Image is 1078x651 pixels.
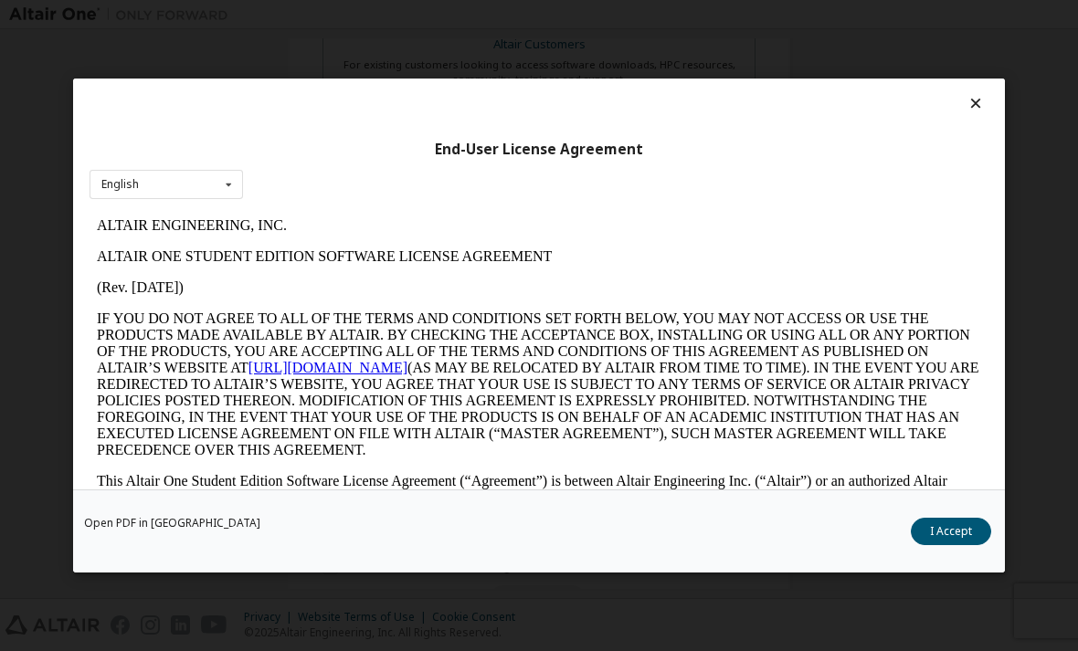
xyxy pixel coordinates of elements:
a: Open PDF in [GEOGRAPHIC_DATA] [84,518,260,529]
p: ALTAIR ENGINEERING, INC. [7,7,892,24]
div: English [101,179,139,190]
button: I Accept [911,518,991,545]
div: End-User License Agreement [90,141,988,159]
p: This Altair One Student Edition Software License Agreement (“Agreement”) is between Altair Engine... [7,263,892,345]
p: IF YOU DO NOT AGREE TO ALL OF THE TERMS AND CONDITIONS SET FORTH BELOW, YOU MAY NOT ACCESS OR USE... [7,100,892,248]
p: (Rev. [DATE]) [7,69,892,86]
p: ALTAIR ONE STUDENT EDITION SOFTWARE LICENSE AGREEMENT [7,38,892,55]
a: [URL][DOMAIN_NAME] [159,150,318,165]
